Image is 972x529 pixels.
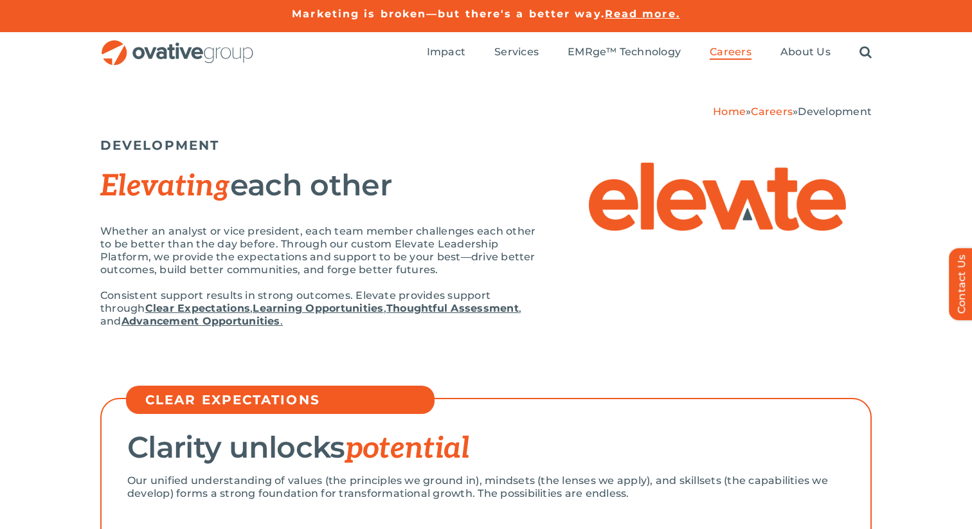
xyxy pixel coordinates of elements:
[780,46,831,60] a: About Us
[494,46,539,58] span: Services
[100,289,537,328] p: Consistent support results in strong outcomes. Elevate provides support through
[250,302,253,314] span: ,
[122,315,280,327] strong: Advancement Opportunities
[100,169,537,202] h2: each other
[860,46,872,60] a: Search
[100,225,537,276] p: Whether an analyst or vice president, each team member challenges each other to be better than th...
[713,105,746,118] a: Home
[427,46,465,60] a: Impact
[253,302,383,314] a: Learning Opportunities
[751,105,793,118] a: Careers
[780,46,831,58] span: About Us
[100,138,872,153] h5: DEVELOPMENT
[386,302,519,314] a: Thoughtful Assessment
[427,46,465,58] span: Impact
[589,163,846,231] img: Elevate – Elevate Logo
[127,431,845,465] h2: Clarity unlocks
[100,302,521,327] span: , and
[145,392,428,408] h5: CLEAR EXPECTATIONS
[384,302,386,314] span: ,
[122,315,283,327] a: Advancement Opportunities.
[100,39,255,51] a: OG_Full_horizontal_RGB
[100,168,230,204] span: Elevating
[710,46,751,60] a: Careers
[568,46,681,60] a: EMRge™ Technology
[798,105,872,118] span: Development
[127,474,845,500] p: Our unified understanding of values (the principles we ground in), mindsets (the lenses we apply)...
[145,302,250,314] a: Clear Expectations
[713,105,872,118] span: » »
[605,8,680,20] a: Read more.
[568,46,681,58] span: EMRge™ Technology
[292,8,605,20] a: Marketing is broken—but there's a better way.
[494,46,539,60] a: Services
[710,46,751,58] span: Careers
[427,32,872,73] nav: Menu
[345,431,470,467] span: potential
